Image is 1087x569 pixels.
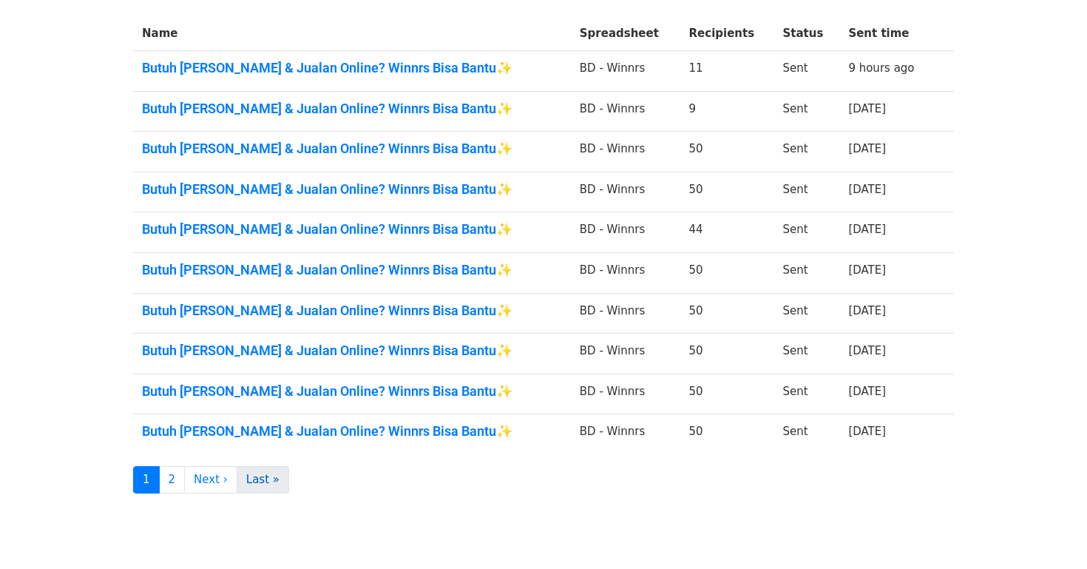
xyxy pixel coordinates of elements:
a: [DATE] [848,183,886,196]
td: 50 [680,253,774,294]
th: Spreadsheet [571,16,680,51]
a: Butuh [PERSON_NAME] & Jualan Online? Winnrs Bisa Bantu✨ [142,262,562,278]
td: 50 [680,414,774,454]
td: BD - Winnrs [571,212,680,253]
a: Butuh [PERSON_NAME] & Jualan Online? Winnrs Bisa Bantu✨ [142,303,562,319]
a: Butuh [PERSON_NAME] & Jualan Online? Winnrs Bisa Bantu✨ [142,181,562,198]
td: 50 [680,334,774,374]
a: [DATE] [848,425,886,438]
a: Last » [237,466,289,494]
a: Butuh [PERSON_NAME] & Jualan Online? Winnrs Bisa Bantu✨ [142,221,562,238]
a: [DATE] [848,344,886,357]
td: BD - Winnrs [571,51,680,92]
td: Sent [773,253,839,294]
td: BD - Winnrs [571,414,680,454]
td: BD - Winnrs [571,253,680,294]
a: [DATE] [848,304,886,317]
td: Sent [773,293,839,334]
td: 44 [680,212,774,253]
a: 2 [159,466,186,494]
a: 9 hours ago [848,61,914,75]
td: Sent [773,172,839,212]
td: BD - Winnrs [571,132,680,172]
td: Sent [773,212,839,253]
a: Butuh [PERSON_NAME] & Jualan Online? Winnrs Bisa Bantu✨ [142,141,562,157]
th: Status [773,16,839,51]
th: Name [133,16,571,51]
a: Butuh [PERSON_NAME] & Jualan Online? Winnrs Bisa Bantu✨ [142,383,562,400]
td: BD - Winnrs [571,91,680,132]
td: Sent [773,132,839,172]
td: BD - Winnrs [571,293,680,334]
td: Sent [773,334,839,374]
td: BD - Winnrs [571,172,680,212]
td: 50 [680,293,774,334]
a: Butuh [PERSON_NAME] & Jualan Online? Winnrs Bisa Bantu✨ [142,343,562,359]
iframe: Chat Widget [1013,498,1087,569]
a: [DATE] [848,385,886,398]
a: Butuh [PERSON_NAME] & Jualan Online? Winnrs Bisa Bantu✨ [142,60,562,76]
th: Recipients [680,16,774,51]
td: Sent [773,51,839,92]
a: Butuh [PERSON_NAME] & Jualan Online? Winnrs Bisa Bantu✨ [142,423,562,440]
a: Next › [184,466,237,494]
a: [DATE] [848,263,886,277]
th: Sent time [839,16,934,51]
td: 50 [680,132,774,172]
a: [DATE] [848,223,886,236]
td: 9 [680,91,774,132]
td: 11 [680,51,774,92]
td: 50 [680,374,774,414]
td: Sent [773,414,839,454]
a: Butuh [PERSON_NAME] & Jualan Online? Winnrs Bisa Bantu✨ [142,101,562,117]
td: BD - Winnrs [571,374,680,414]
td: BD - Winnrs [571,334,680,374]
td: Sent [773,91,839,132]
a: [DATE] [848,142,886,155]
a: [DATE] [848,102,886,115]
a: 1 [133,466,160,494]
td: 50 [680,172,774,212]
td: Sent [773,374,839,414]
